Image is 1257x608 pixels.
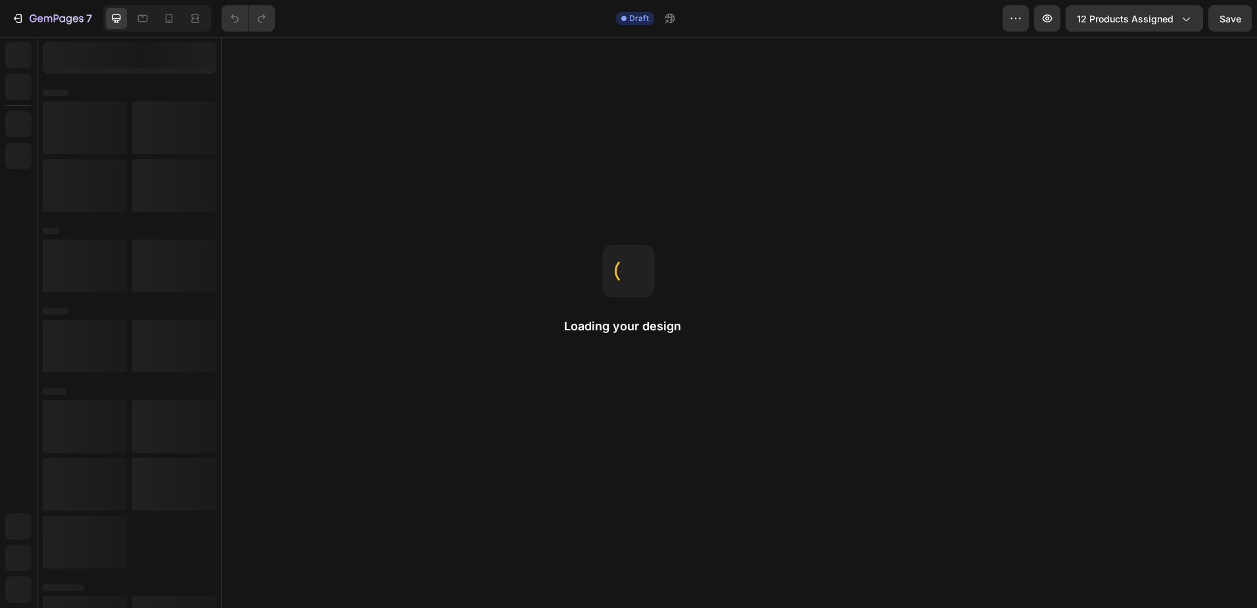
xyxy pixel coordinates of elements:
div: Undo/Redo [222,5,275,32]
span: Save [1220,13,1241,24]
span: Draft [629,13,649,24]
button: Save [1208,5,1252,32]
span: 12 products assigned [1077,12,1174,26]
button: 12 products assigned [1066,5,1203,32]
p: 7 [86,11,92,26]
button: 7 [5,5,98,32]
h2: Loading your design [564,318,693,334]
